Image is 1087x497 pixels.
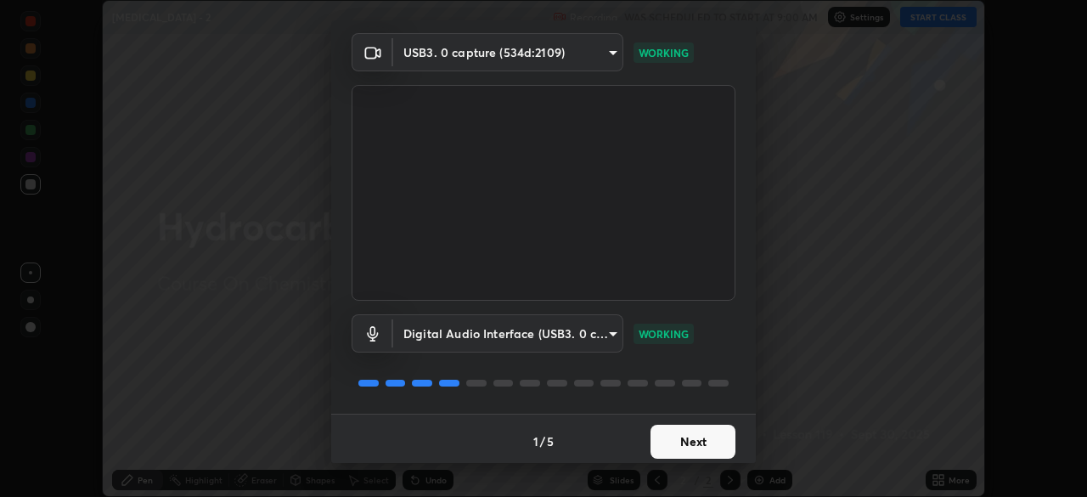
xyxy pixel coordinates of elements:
h4: / [540,432,545,450]
p: WORKING [639,45,689,60]
div: USB3. 0 capture (534d:2109) [393,314,623,353]
div: USB3. 0 capture (534d:2109) [393,33,623,71]
h4: 5 [547,432,554,450]
button: Next [651,425,735,459]
h4: 1 [533,432,538,450]
p: WORKING [639,326,689,342]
